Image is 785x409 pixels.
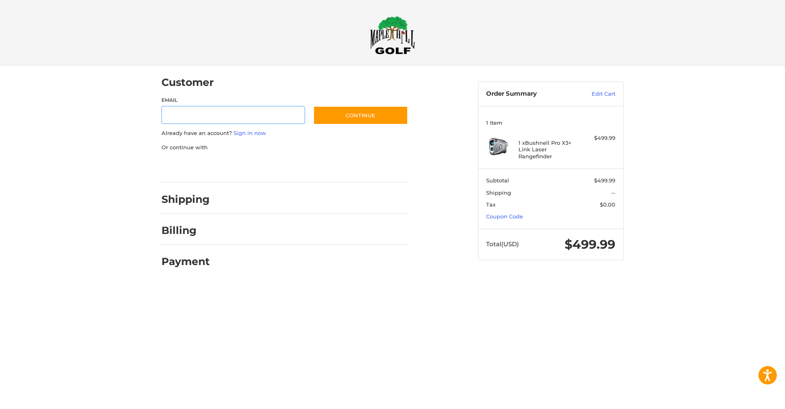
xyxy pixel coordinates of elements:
[161,255,210,268] h2: Payment
[565,237,615,252] span: $499.99
[313,106,408,125] button: Continue
[611,189,615,196] span: --
[583,134,615,142] div: $499.99
[297,160,359,174] iframe: PayPal-venmo
[486,177,509,184] span: Subtotal
[161,193,210,206] h2: Shipping
[161,129,408,137] p: Already have an account?
[486,201,496,208] span: Tax
[161,97,305,104] label: Email
[486,119,615,126] h3: 1 Item
[518,139,581,160] h4: 1 x Bushnell Pro X3+ Link Laser Rangefinder
[370,16,415,54] img: Maple Hill Golf
[594,177,615,184] span: $499.99
[228,160,289,174] iframe: PayPal-paylater
[486,189,511,196] span: Shipping
[161,144,408,152] p: Or continue with
[159,160,220,174] iframe: PayPal-paypal
[486,90,574,98] h3: Order Summary
[600,201,615,208] span: $0.00
[161,76,214,89] h2: Customer
[486,240,519,248] span: Total (USD)
[486,213,523,220] a: Coupon Code
[161,224,209,237] h2: Billing
[574,90,615,98] a: Edit Cart
[233,130,266,136] a: Sign in now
